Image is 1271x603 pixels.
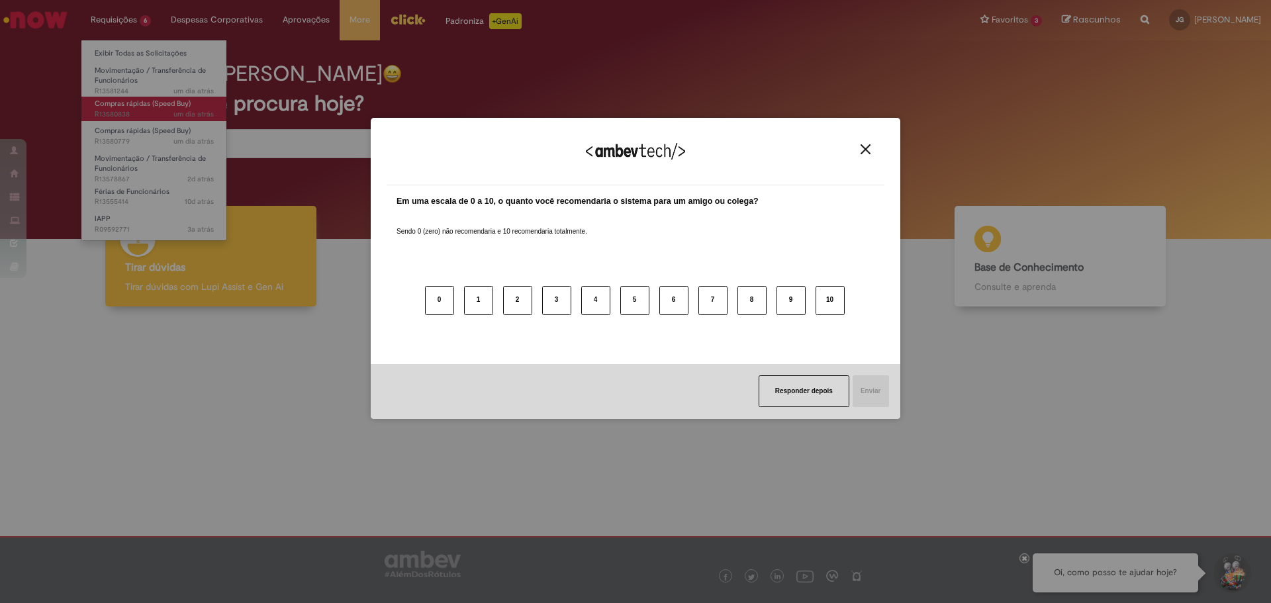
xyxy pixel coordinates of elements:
[397,195,759,208] label: Em uma escala de 0 a 10, o quanto você recomendaria o sistema para um amigo ou colega?
[659,286,688,315] button: 6
[816,286,845,315] button: 10
[777,286,806,315] button: 9
[503,286,532,315] button: 2
[759,375,849,407] button: Responder depois
[464,286,493,315] button: 1
[586,143,685,160] img: Logo Ambevtech
[737,286,767,315] button: 8
[857,144,874,155] button: Close
[861,144,871,154] img: Close
[581,286,610,315] button: 4
[698,286,728,315] button: 7
[542,286,571,315] button: 3
[397,211,587,236] label: Sendo 0 (zero) não recomendaria e 10 recomendaria totalmente.
[425,286,454,315] button: 0
[620,286,649,315] button: 5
